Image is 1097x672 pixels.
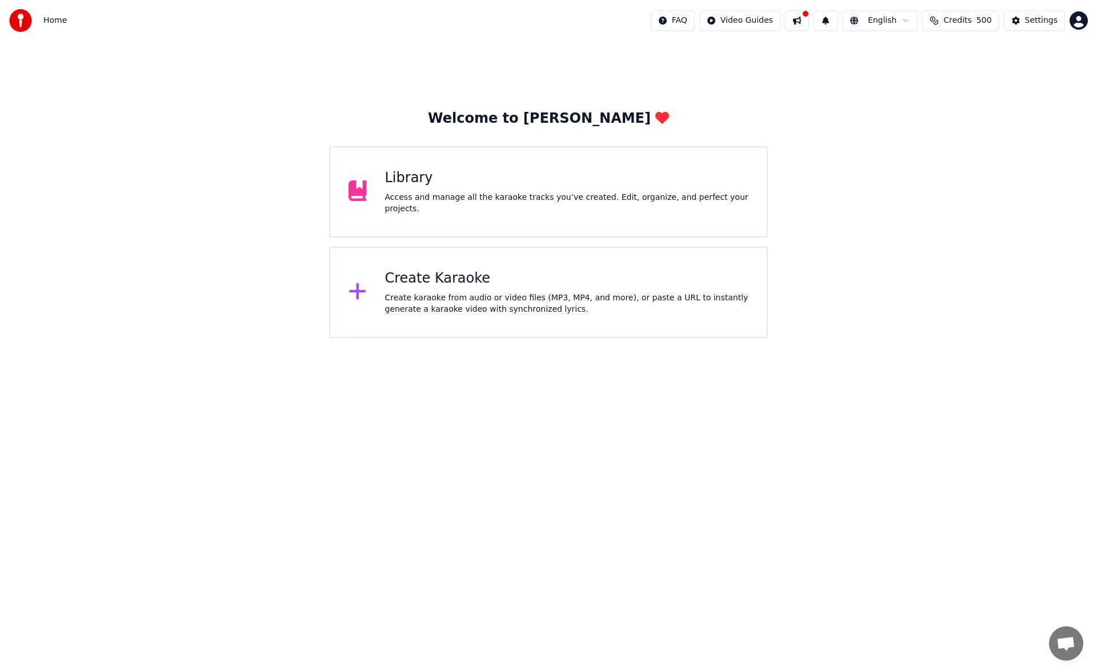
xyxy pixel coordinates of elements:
button: Settings [1004,10,1065,31]
div: Library [385,169,749,187]
button: FAQ [651,10,695,31]
button: Video Guides [699,10,780,31]
div: Welcome to [PERSON_NAME] [428,110,669,128]
span: Credits [943,15,971,26]
nav: breadcrumb [43,15,67,26]
div: Access and manage all the karaoke tracks you’ve created. Edit, organize, and perfect your projects. [385,192,749,215]
div: Create Karaoke [385,269,749,288]
button: Credits500 [922,10,999,31]
span: Home [43,15,67,26]
img: youka [9,9,32,32]
div: Open chat [1049,626,1083,661]
div: Create karaoke from audio or video files (MP3, MP4, and more), or paste a URL to instantly genera... [385,292,749,315]
div: Settings [1025,15,1058,26]
span: 500 [976,15,992,26]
